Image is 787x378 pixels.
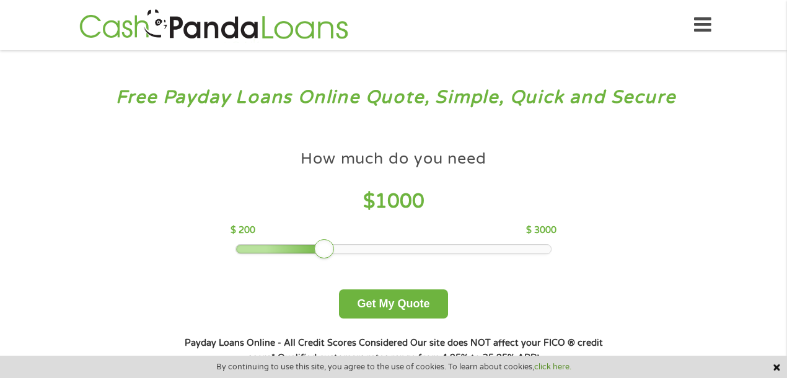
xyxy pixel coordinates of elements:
[231,224,255,237] p: $ 200
[375,190,424,213] span: 1000
[526,224,556,237] p: $ 3000
[216,363,571,371] span: By continuing to use this site, you agree to the use of cookies. To learn about cookies,
[185,338,408,348] strong: Payday Loans Online - All Credit Scores Considered
[301,149,486,169] h4: How much do you need
[231,189,556,214] h4: $
[534,362,571,372] a: click here.
[278,353,540,363] strong: Qualified customers rates range from 4.95% to 35.95% APR¹
[339,289,447,319] button: Get My Quote
[36,86,752,109] h3: Free Payday Loans Online Quote, Simple, Quick and Secure
[76,7,352,43] img: GetLoanNow Logo
[248,338,603,363] strong: Our site does NOT affect your FICO ® credit score*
